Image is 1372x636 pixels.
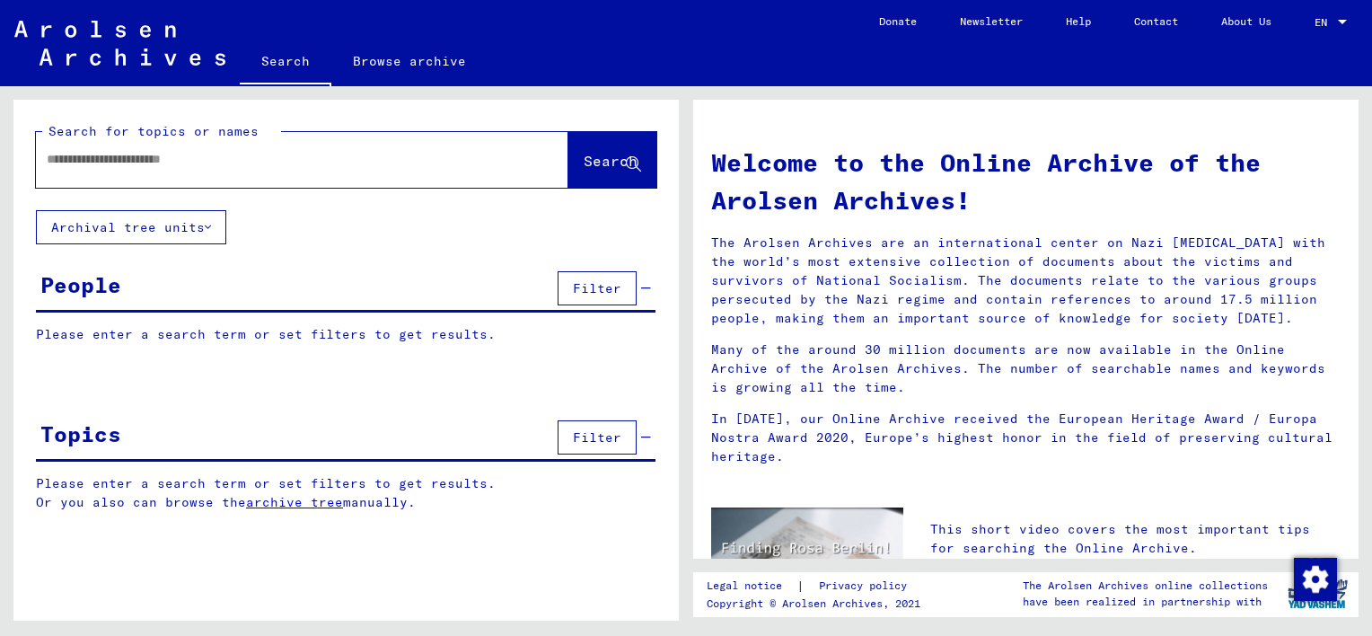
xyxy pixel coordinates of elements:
[1294,558,1337,601] img: Change consent
[584,152,638,170] span: Search
[707,577,928,596] div: |
[558,420,637,455] button: Filter
[568,132,656,188] button: Search
[711,144,1341,219] h1: Welcome to the Online Archive of the Arolsen Archives!
[711,410,1341,466] p: In [DATE], our Online Archive received the European Heritage Award / Europa Nostra Award 2020, Eu...
[36,325,655,344] p: Please enter a search term or set filters to get results.
[40,269,121,301] div: People
[930,520,1341,558] p: This short video covers the most important tips for searching the Online Archive.
[36,474,656,512] p: Please enter a search term or set filters to get results. Or you also can browse the manually.
[711,340,1341,397] p: Many of the around 30 million documents are now available in the Online Archive of the Arolsen Ar...
[707,577,796,596] a: Legal notice
[573,280,621,296] span: Filter
[558,271,637,305] button: Filter
[40,418,121,450] div: Topics
[331,40,488,83] a: Browse archive
[246,494,343,510] a: archive tree
[14,21,225,66] img: Arolsen_neg.svg
[711,508,903,612] img: video.jpg
[711,234,1341,328] p: The Arolsen Archives are an international center on Nazi [MEDICAL_DATA] with the world’s most ext...
[1293,557,1336,600] div: Change consent
[1315,16,1334,29] span: EN
[1023,578,1268,594] p: The Arolsen Archives online collections
[573,429,621,446] span: Filter
[1284,571,1351,616] img: yv_logo.png
[707,596,928,612] p: Copyright © Arolsen Archives, 2021
[36,210,226,244] button: Archival tree units
[240,40,331,86] a: Search
[805,577,928,596] a: Privacy policy
[48,123,259,139] mat-label: Search for topics or names
[1023,594,1268,610] p: have been realized in partnership with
